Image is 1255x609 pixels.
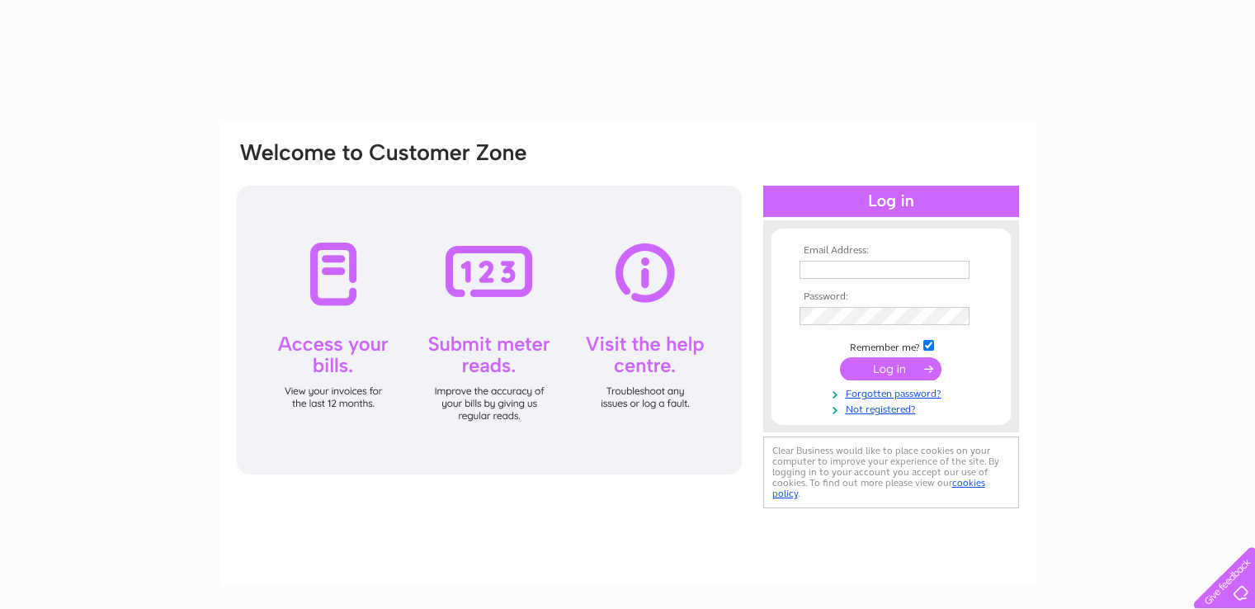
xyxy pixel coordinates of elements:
a: cookies policy [772,477,985,499]
td: Remember me? [795,338,987,354]
th: Email Address: [795,245,987,257]
a: Forgotten password? [800,385,987,400]
th: Password: [795,291,987,303]
input: Submit [840,357,941,380]
div: Clear Business would like to place cookies on your computer to improve your experience of the sit... [763,437,1019,508]
a: Not registered? [800,400,987,416]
